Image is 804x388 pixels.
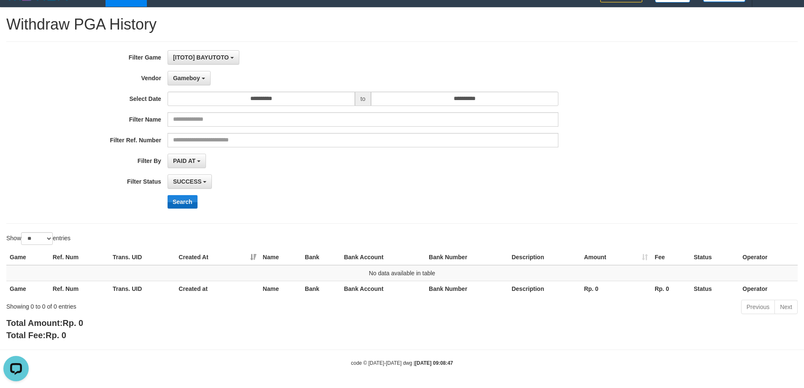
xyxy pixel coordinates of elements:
span: Gameboy [173,75,200,81]
th: Bank Number [425,281,508,296]
th: Bank [301,250,341,265]
th: Operator [739,250,798,265]
span: [ITOTO] BAYUTOTO [173,54,229,61]
th: Status [690,281,739,296]
th: Status [690,250,739,265]
th: Trans. UID [109,281,175,296]
th: Description [508,250,580,265]
th: Ref. Num [49,281,109,296]
th: Created at [175,281,259,296]
strong: [DATE] 09:08:47 [415,360,453,366]
a: Next [774,300,798,314]
th: Rp. 0 [651,281,690,296]
button: Search [168,195,198,209]
b: Total Amount: [6,318,83,328]
button: Open LiveChat chat widget [3,3,29,29]
th: Name [260,281,302,296]
h1: Withdraw PGA History [6,16,798,33]
span: Rp. 0 [46,331,66,340]
th: Bank [301,281,341,296]
th: Created At: activate to sort column ascending [175,250,259,265]
span: PAID AT [173,157,195,164]
b: Total Fee: [6,331,66,340]
span: SUCCESS [173,178,202,185]
select: Showentries [21,232,53,245]
button: SUCCESS [168,174,212,189]
button: [ITOTO] BAYUTOTO [168,50,239,65]
th: Name [260,250,302,265]
span: to [355,92,371,106]
th: Bank Number [425,250,508,265]
div: Showing 0 to 0 of 0 entries [6,299,329,311]
th: Game [6,250,49,265]
button: Gameboy [168,71,211,85]
td: No data available in table [6,265,798,281]
th: Bank Account [341,250,425,265]
button: PAID AT [168,154,206,168]
a: Previous [741,300,775,314]
th: Game [6,281,49,296]
th: Trans. UID [109,250,175,265]
th: Ref. Num [49,250,109,265]
small: code © [DATE]-[DATE] dwg | [351,360,453,366]
span: Rp. 0 [62,318,83,328]
th: Amount: activate to sort column ascending [581,250,651,265]
th: Bank Account [341,281,425,296]
th: Description [508,281,580,296]
th: Fee [651,250,690,265]
th: Operator [739,281,798,296]
th: Rp. 0 [581,281,651,296]
label: Show entries [6,232,70,245]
